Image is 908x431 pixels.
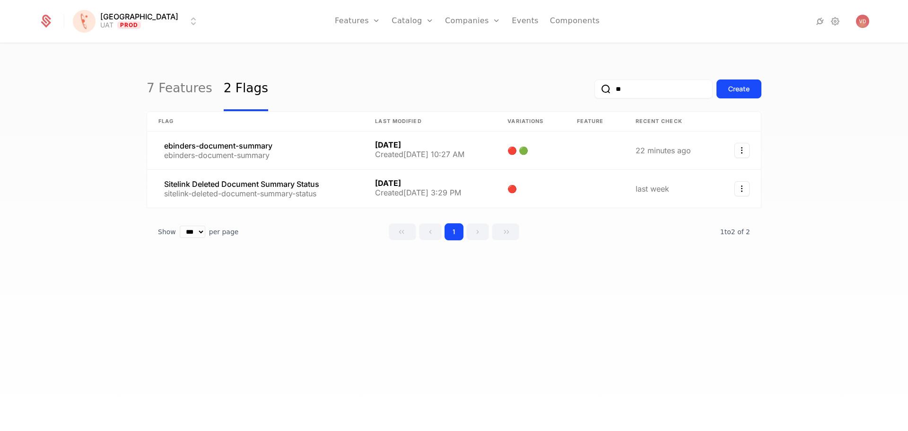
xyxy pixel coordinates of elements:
button: Create [716,79,761,98]
button: Go to previous page [419,223,442,240]
span: 2 [720,228,750,236]
button: Go to next page [466,223,489,240]
button: Select action [734,143,750,158]
button: Go to last page [492,223,519,240]
th: Flag [147,112,364,132]
button: Select action [734,181,750,196]
span: [GEOGRAPHIC_DATA] [100,13,178,20]
div: Create [728,84,750,94]
th: Last Modified [364,112,496,132]
a: 7 Features [147,67,212,111]
span: Prod [117,21,141,29]
th: Recent check [624,112,716,132]
a: Settings [829,16,841,27]
div: UAT [100,20,113,30]
select: Select page size [180,226,205,238]
span: 1 to 2 of [720,228,746,236]
span: per page [209,227,239,237]
span: Show [158,227,176,237]
div: Table pagination [147,223,761,240]
th: Variations [496,112,565,132]
button: Select environment [76,11,199,32]
a: Integrations [814,16,826,27]
a: 2 Flags [224,67,268,111]
button: Open user button [856,15,869,28]
button: Go to page 1 [445,223,463,240]
img: Vasilije Dolic [856,15,869,28]
button: Go to first page [389,223,416,240]
div: Page navigation [389,223,519,240]
img: Florence [73,10,96,33]
th: Feature [566,112,624,132]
